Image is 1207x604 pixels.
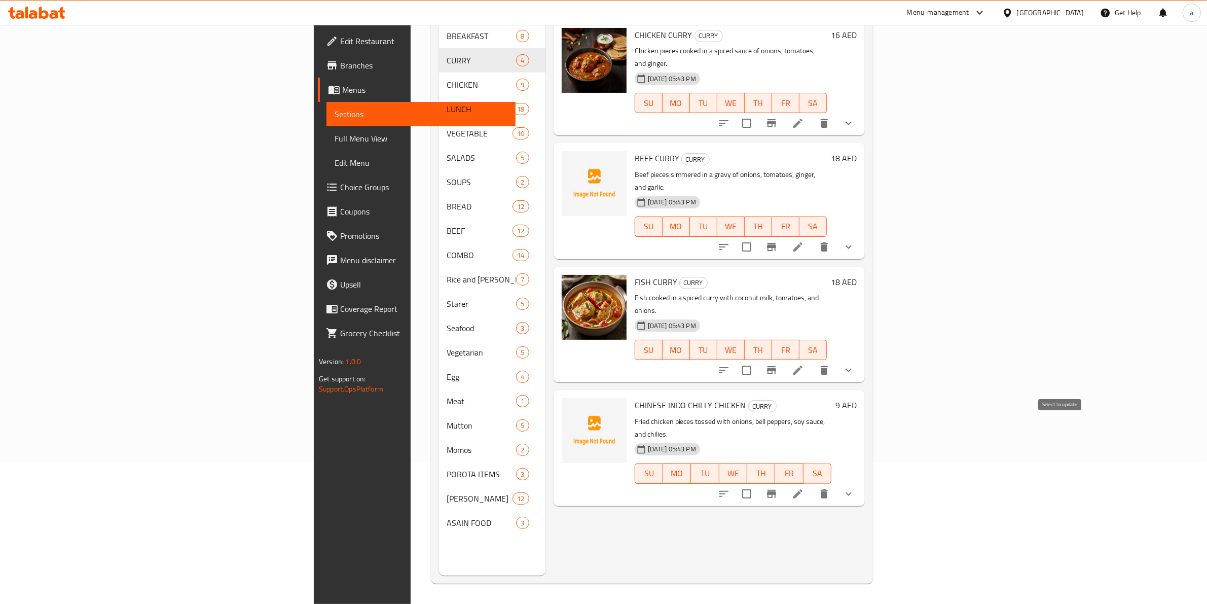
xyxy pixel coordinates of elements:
[447,152,517,164] span: SALADS
[439,438,545,462] div: Momos2
[776,343,795,358] span: FR
[695,466,715,481] span: TU
[745,217,772,237] button: TH
[635,217,663,237] button: SU
[335,108,507,120] span: Sections
[635,168,827,194] p: Beef pieces simmered in a gravy of onions, tomatoes, ginger, and garlic.
[836,358,861,382] button: show more
[439,73,545,97] div: CHICKEN9
[447,103,513,115] span: LUNCH
[439,486,545,511] div: [PERSON_NAME]12
[318,297,516,321] a: Coverage Report
[447,200,513,212] span: BREAD
[447,54,517,66] span: CURRY
[439,340,545,365] div: Vegetarian5
[447,395,517,407] div: Meat
[516,371,529,383] div: items
[513,225,529,237] div: items
[836,111,861,135] button: show more
[639,343,659,358] span: SU
[516,346,529,359] div: items
[335,157,507,169] span: Edit Menu
[439,121,545,146] div: VEGETABLE10
[736,360,757,381] span: Select to update
[447,444,517,456] div: Momos
[447,298,517,310] span: Starer
[340,59,507,72] span: Branches
[836,235,861,259] button: show more
[318,224,516,248] a: Promotions
[318,272,516,297] a: Upsell
[667,343,686,358] span: MO
[319,382,383,396] a: Support.OpsPlatform
[749,401,776,412] span: CURRY
[318,78,516,102] a: Menus
[517,31,528,41] span: 8
[516,419,529,432] div: items
[439,267,545,292] div: Rice and [PERSON_NAME]7
[712,482,736,506] button: sort-choices
[663,340,690,360] button: MO
[447,517,517,529] span: ASAIN FOOD
[717,217,745,237] button: WE
[562,275,627,340] img: FISH CURRY
[447,30,517,42] div: BREAKFAST
[513,492,529,505] div: items
[516,273,529,286] div: items
[447,322,517,334] span: Seafood
[439,389,545,413] div: Meat1
[340,303,507,315] span: Coverage Report
[723,466,743,481] span: WE
[803,464,831,484] button: SA
[635,398,746,413] span: CHINESE INDO CHILLY CHICKEN
[717,340,745,360] button: WE
[747,464,775,484] button: TH
[326,126,516,151] a: Full Menu View
[326,102,516,126] a: Sections
[342,84,507,96] span: Menus
[759,482,784,506] button: Branch-specific-item
[517,177,528,187] span: 2
[447,249,513,261] div: COMBO
[439,194,545,219] div: BREAD12
[712,111,736,135] button: sort-choices
[644,321,700,331] span: [DATE] 05:43 PM
[447,468,517,480] span: POROTA ITEMS
[447,79,517,91] div: CHICKEN
[812,358,836,382] button: delete
[694,219,713,234] span: TU
[513,129,528,138] span: 10
[562,151,627,216] img: BEEF CURRY
[439,48,545,73] div: CURRY4
[513,202,528,211] span: 12
[759,358,784,382] button: Branch-specific-item
[340,181,507,193] span: Choice Groups
[759,235,784,259] button: Branch-specific-item
[447,127,513,139] span: VEGETABLE
[759,111,784,135] button: Branch-specific-item
[439,462,545,486] div: POROTA ITEMS3
[907,7,969,19] div: Menu-management
[721,96,741,111] span: WE
[318,175,516,199] a: Choice Groups
[439,243,545,267] div: COMBO14
[644,197,700,207] span: [DATE] 05:43 PM
[681,153,710,165] div: CURRY
[712,235,736,259] button: sort-choices
[667,219,686,234] span: MO
[635,151,679,166] span: BEEF CURRY
[712,358,736,382] button: sort-choices
[517,518,528,528] span: 3
[326,151,516,175] a: Edit Menu
[439,292,545,316] div: Starer5
[799,93,827,113] button: SA
[516,176,529,188] div: items
[776,219,795,234] span: FR
[439,365,545,389] div: Egg4
[792,117,804,129] a: Edit menu item
[439,20,545,539] nav: Menu sections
